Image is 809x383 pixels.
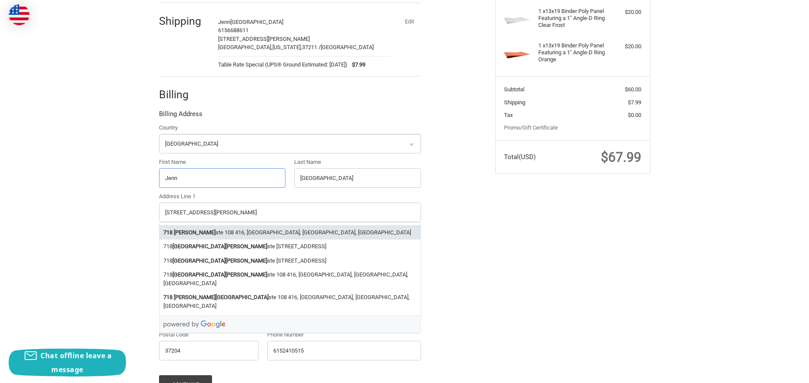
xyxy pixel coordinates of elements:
[218,36,310,42] span: [STREET_ADDRESS][PERSON_NAME]
[628,99,641,106] span: $7.99
[159,88,210,101] h2: Billing
[163,228,172,237] strong: 718
[607,8,641,17] div: $20.00
[321,44,374,50] span: [GEOGRAPHIC_DATA]
[230,19,283,25] span: [GEOGRAPHIC_DATA]
[504,99,525,106] span: Shipping
[159,253,421,268] li: 718 ste [STREET_ADDRESS]
[172,242,267,251] strong: [GEOGRAPHIC_DATA][PERSON_NAME]
[172,256,267,265] strong: [GEOGRAPHIC_DATA][PERSON_NAME]
[218,60,348,69] span: Table Rate Special (UPS® Ground Estimated: [DATE])
[272,44,302,50] span: [US_STATE],
[398,16,421,28] button: Edit
[607,42,641,51] div: $20.00
[163,293,172,302] strong: 718
[348,60,365,69] span: $7.99
[218,19,230,25] span: Jenn
[159,14,210,28] h2: Shipping
[504,153,536,161] span: Total (USD)
[159,123,421,132] label: Country
[218,27,249,33] span: 6156688611
[174,228,216,237] strong: [PERSON_NAME]
[159,240,421,254] li: 718 ste [STREET_ADDRESS]
[504,112,513,118] span: Tax
[267,330,421,339] label: Phone Number
[625,86,641,93] span: $60.00
[174,293,269,302] strong: [PERSON_NAME][GEOGRAPHIC_DATA]
[504,86,524,93] span: Subtotal
[538,8,605,29] h4: 1 x 13x19 Binder Poly Panel Featuring a 1" Angle-D Ring Clear Frost
[302,44,321,50] span: 37211 /
[159,109,202,123] legend: Billing Address
[40,351,112,374] span: Chat offline leave a message
[9,4,30,25] img: duty and tax information for United States
[159,330,259,339] label: Postal Code
[601,150,641,165] span: $67.99
[159,268,421,290] li: 718 ste 108 416, [GEOGRAPHIC_DATA], [GEOGRAPHIC_DATA], [GEOGRAPHIC_DATA]
[159,192,421,201] label: Address Line 1
[159,290,421,313] li: ste 108 416, [GEOGRAPHIC_DATA], [GEOGRAPHIC_DATA], [GEOGRAPHIC_DATA]
[218,44,272,50] span: [GEOGRAPHIC_DATA],
[538,42,605,63] h4: 1 x 13x19 Binder Poly Panel Featuring a 1" Angle-D Ring Orange
[159,158,286,167] label: First Name
[9,349,126,376] button: Chat offline leave a message
[504,124,558,131] a: Promo/Gift Certificate
[159,225,421,240] li: ste 108 416, [GEOGRAPHIC_DATA], [GEOGRAPHIC_DATA], [GEOGRAPHIC_DATA]
[628,112,641,118] span: $0.00
[172,270,267,279] strong: [GEOGRAPHIC_DATA][PERSON_NAME]
[294,158,421,167] label: Last Name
